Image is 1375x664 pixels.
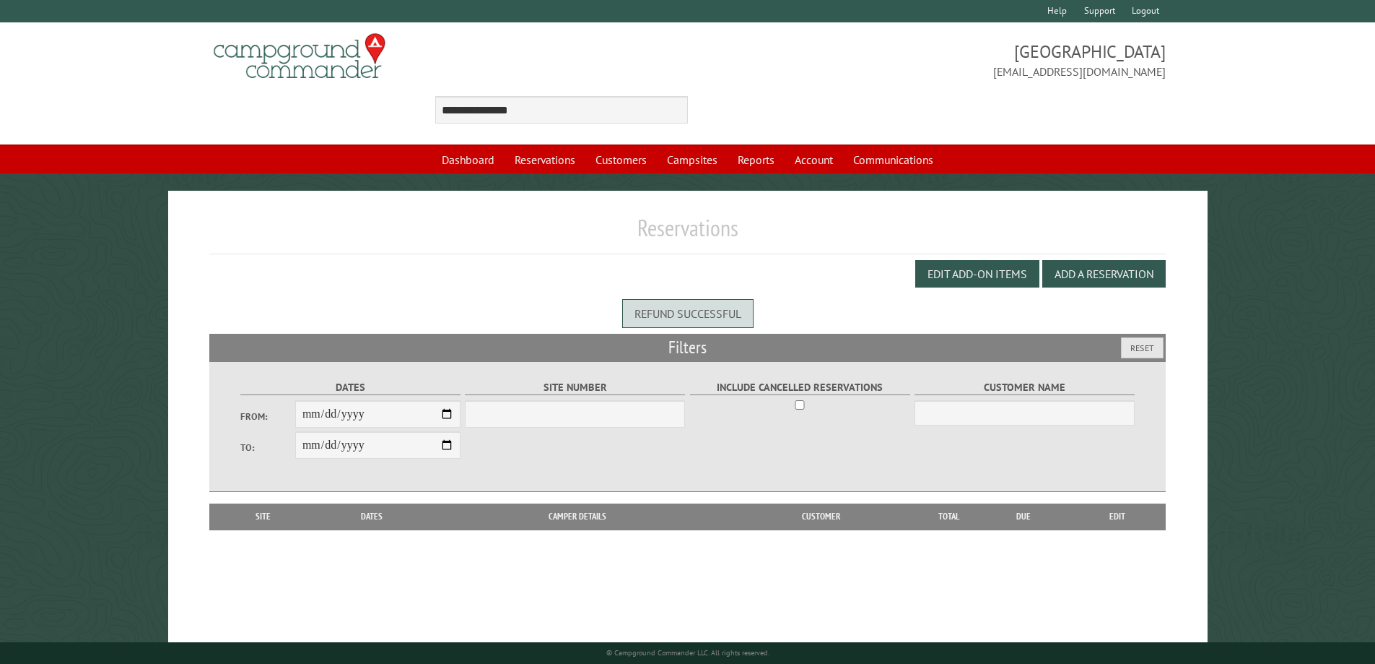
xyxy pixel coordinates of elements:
[587,146,655,173] a: Customers
[658,146,726,173] a: Campsites
[217,504,310,530] th: Site
[915,379,1135,396] label: Customer Name
[920,504,978,530] th: Total
[240,379,460,396] label: Dates
[688,40,1166,80] span: [GEOGRAPHIC_DATA] [EMAIL_ADDRESS][DOMAIN_NAME]
[506,146,584,173] a: Reservations
[622,299,754,328] div: Refund successful
[209,28,390,85] img: Campground Commander
[434,504,721,530] th: Camper Details
[844,146,942,173] a: Communications
[1042,260,1166,288] button: Add a Reservation
[433,146,503,173] a: Dashboard
[1121,337,1164,358] button: Reset
[209,214,1166,254] h1: Reservations
[310,504,434,530] th: Dates
[786,146,842,173] a: Account
[465,379,685,396] label: Site Number
[240,441,295,454] label: To:
[729,146,783,173] a: Reports
[690,379,910,396] label: Include Cancelled Reservations
[915,260,1039,288] button: Edit Add-on Items
[209,334,1166,361] h2: Filters
[606,648,769,657] small: © Campground Commander LLC. All rights reserved.
[1069,504,1166,530] th: Edit
[240,410,295,423] label: From:
[721,504,920,530] th: Customer
[978,504,1069,530] th: Due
